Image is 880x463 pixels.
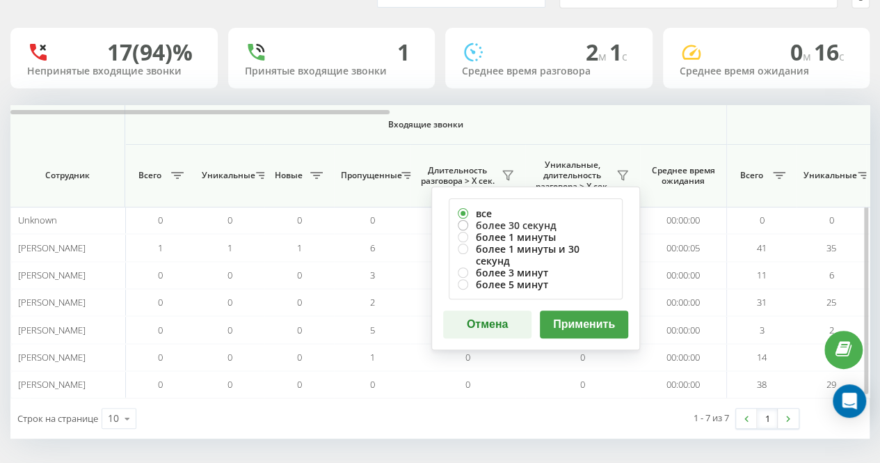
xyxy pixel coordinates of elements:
[370,214,375,226] span: 0
[622,49,627,64] span: c
[814,37,845,67] span: 16
[757,269,767,281] span: 11
[757,378,767,391] span: 38
[227,324,232,336] span: 0
[757,409,778,428] a: 1
[598,49,609,64] span: м
[158,269,163,281] span: 0
[108,411,119,425] div: 10
[227,378,232,391] span: 0
[297,214,302,226] span: 0
[640,371,727,398] td: 00:00:00
[271,170,306,181] span: Новые
[757,296,767,308] span: 31
[458,243,614,267] label: более 1 минуты и 30 секунд
[17,412,98,425] span: Строк на странице
[18,214,57,226] span: Unknown
[826,242,836,254] span: 35
[370,269,375,281] span: 3
[158,324,163,336] span: 0
[161,119,690,130] span: Входящие звонки
[540,311,628,338] button: Применить
[18,351,86,363] span: [PERSON_NAME]
[370,378,375,391] span: 0
[158,214,163,226] span: 0
[640,207,727,234] td: 00:00:00
[640,344,727,371] td: 00:00:00
[18,324,86,336] span: [PERSON_NAME]
[694,411,729,425] div: 1 - 7 из 7
[790,37,814,67] span: 0
[580,351,585,363] span: 0
[370,296,375,308] span: 2
[465,351,470,363] span: 0
[803,49,814,64] span: м
[833,384,866,418] div: Open Intercom Messenger
[227,214,232,226] span: 0
[826,378,836,391] span: 29
[757,242,767,254] span: 41
[829,269,834,281] span: 6
[734,170,769,181] span: Всего
[370,242,375,254] span: 6
[27,65,201,77] div: Непринятые входящие звонки
[458,207,614,219] label: все
[158,296,163,308] span: 0
[680,65,854,77] div: Среднее время ожидания
[609,37,627,67] span: 1
[397,39,410,65] div: 1
[18,378,86,391] span: [PERSON_NAME]
[640,234,727,261] td: 00:00:05
[297,242,302,254] span: 1
[18,296,86,308] span: [PERSON_NAME]
[202,170,252,181] span: Уникальные
[107,39,193,65] div: 17 (94)%
[760,214,765,226] span: 0
[650,165,716,187] span: Среднее время ожидания
[760,324,765,336] span: 3
[757,351,767,363] span: 14
[443,311,531,338] button: Отмена
[341,170,397,181] span: Пропущенные
[297,296,302,308] span: 0
[18,242,86,254] span: [PERSON_NAME]
[458,231,614,243] label: более 1 минуты
[18,269,86,281] span: [PERSON_NAME]
[158,242,163,254] span: 1
[829,214,834,226] span: 0
[132,170,167,181] span: Всего
[227,296,232,308] span: 0
[803,170,854,181] span: Уникальные
[245,65,419,77] div: Принятые входящие звонки
[829,324,834,336] span: 2
[227,269,232,281] span: 0
[586,37,609,67] span: 2
[158,351,163,363] span: 0
[22,170,113,181] span: Сотрудник
[532,159,612,192] span: Уникальные, длительность разговора > Х сек.
[580,378,585,391] span: 0
[458,267,614,278] label: более 3 минут
[370,324,375,336] span: 5
[640,316,727,343] td: 00:00:00
[839,49,845,64] span: c
[370,351,375,363] span: 1
[297,351,302,363] span: 0
[640,262,727,289] td: 00:00:00
[465,378,470,391] span: 0
[227,351,232,363] span: 0
[297,378,302,391] span: 0
[458,219,614,231] label: более 30 секунд
[417,165,497,187] span: Длительность разговора > Х сек.
[297,324,302,336] span: 0
[158,378,163,391] span: 0
[640,289,727,316] td: 00:00:00
[297,269,302,281] span: 0
[462,65,636,77] div: Среднее время разговора
[826,296,836,308] span: 25
[227,242,232,254] span: 1
[458,278,614,290] label: более 5 минут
